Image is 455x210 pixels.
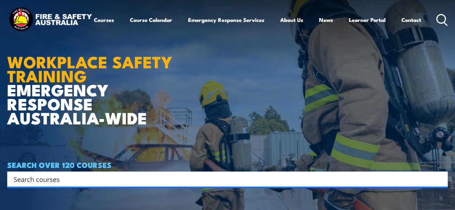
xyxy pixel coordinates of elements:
h1: EMERGENCY RESPONSE AUSTRALIA-WIDE [7,36,183,125]
a: Contact [401,11,421,28]
h4: SEARCH OVER 120 COURSES [7,161,448,169]
strong: WORKPLACE SAFETY TRAINING [7,49,172,88]
a: Courses [94,11,114,28]
a: Learner Portal [349,11,386,28]
a: Emergency Response Services [188,11,264,28]
a: Course Calendar [130,11,172,28]
button: Search magnifier button [435,174,445,184]
a: News [319,11,333,28]
a: About Us [280,11,303,28]
form: Search form [15,174,433,184]
input: Search input [14,174,432,184]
